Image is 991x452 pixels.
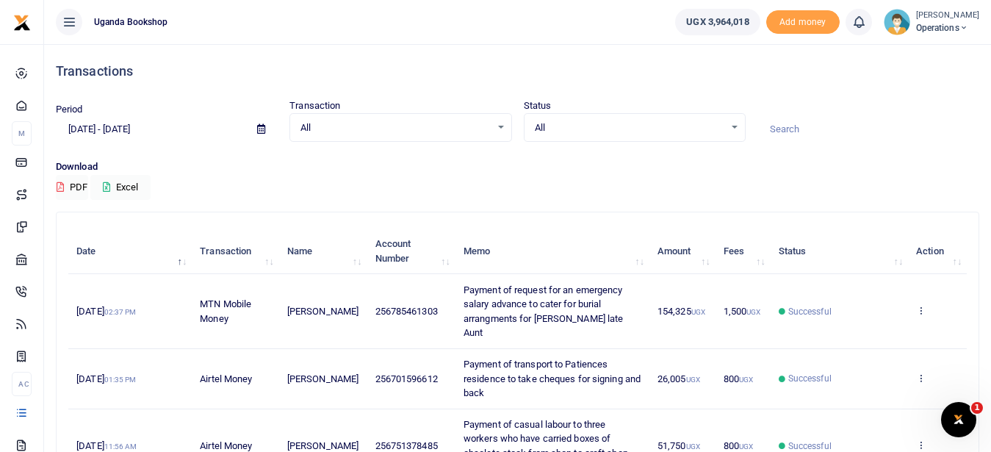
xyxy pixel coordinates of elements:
label: Period [56,102,83,117]
li: Toup your wallet [766,10,840,35]
span: 51,750 [657,440,700,451]
span: Airtel Money [200,440,252,451]
span: [PERSON_NAME] [287,440,358,451]
button: PDF [56,175,88,200]
input: Search [757,117,979,142]
span: [PERSON_NAME] [287,373,358,384]
button: Excel [90,175,151,200]
span: Successful [788,372,832,385]
span: 154,325 [657,306,705,317]
span: 26,005 [657,373,700,384]
span: Payment of transport to Patiences residence to take cheques for signing and back [464,359,641,398]
th: Date: activate to sort column descending [68,229,192,274]
span: Uganda bookshop [88,15,174,29]
span: Successful [788,305,832,318]
a: Add money [766,15,840,26]
input: select period [56,117,245,142]
label: Transaction [289,98,340,113]
span: 800 [724,373,754,384]
small: 11:56 AM [104,442,137,451]
small: 01:35 PM [104,376,137,384]
span: Operations [916,21,979,35]
span: Payment of request for an emergency salary advance to cater for burial arrangments for [PERSON_NA... [464,284,623,339]
span: [DATE] [76,440,137,451]
small: UGX [686,376,700,384]
span: Airtel Money [200,373,252,384]
span: 1 [971,402,983,414]
img: profile-user [884,9,910,35]
th: Action: activate to sort column ascending [908,229,967,274]
span: 1,500 [724,306,761,317]
a: UGX 3,964,018 [675,9,760,35]
li: Ac [12,372,32,396]
iframe: Intercom live chat [941,402,976,437]
small: UGX [739,376,753,384]
li: M [12,121,32,146]
img: logo-small [13,14,31,32]
span: All [535,121,724,135]
li: Wallet ballance [669,9,765,35]
h4: Transactions [56,63,979,79]
span: [PERSON_NAME] [287,306,358,317]
th: Status: activate to sort column ascending [771,229,909,274]
span: UGX 3,964,018 [686,15,749,29]
small: 02:37 PM [104,308,137,316]
th: Fees: activate to sort column ascending [716,229,771,274]
th: Name: activate to sort column ascending [279,229,367,274]
small: UGX [691,308,705,316]
small: UGX [686,442,700,451]
th: Amount: activate to sort column ascending [649,229,716,274]
a: logo-small logo-large logo-large [13,16,31,27]
th: Memo: activate to sort column ascending [455,229,649,274]
small: UGX [746,308,760,316]
span: Add money [766,10,840,35]
th: Transaction: activate to sort column ascending [192,229,279,274]
a: profile-user [PERSON_NAME] Operations [884,9,979,35]
label: Status [524,98,552,113]
small: UGX [739,442,753,451]
span: 256785461303 [375,306,438,317]
span: [DATE] [76,373,136,384]
span: 800 [724,440,754,451]
span: MTN Mobile Money [200,298,251,324]
span: All [300,121,490,135]
span: [DATE] [76,306,136,317]
span: 256701596612 [375,373,438,384]
small: [PERSON_NAME] [916,10,979,22]
p: Download [56,159,979,175]
th: Account Number: activate to sort column ascending [367,229,455,274]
